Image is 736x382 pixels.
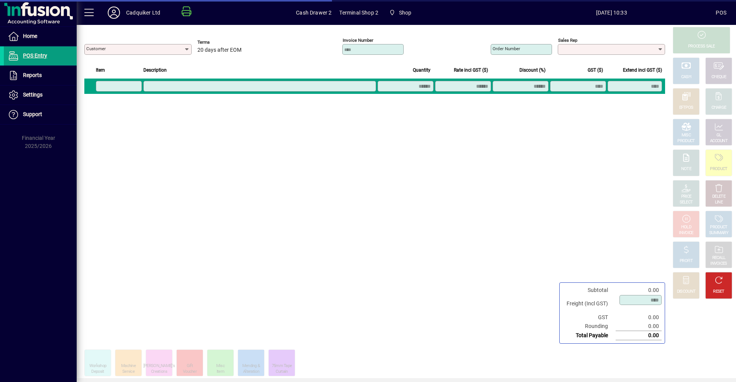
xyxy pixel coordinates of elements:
[680,258,693,264] div: PROFIT
[89,363,106,369] div: Workshop
[339,7,378,19] span: Terminal Shop 2
[712,255,726,261] div: RECALL
[563,322,616,331] td: Rounding
[712,194,725,200] div: DELETE
[716,7,726,19] div: POS
[86,46,106,51] mat-label: Customer
[679,230,693,236] div: INVOICE
[96,66,105,74] span: Item
[681,74,691,80] div: CASH
[677,138,695,144] div: PRODUCT
[276,369,287,375] div: Curtain
[709,230,728,236] div: SUMMARY
[679,105,693,111] div: EFTPOS
[711,105,726,111] div: CHARGE
[563,295,616,313] td: Freight (Incl GST)
[623,66,662,74] span: Extend incl GST ($)
[122,369,135,375] div: Service
[4,105,77,124] a: Support
[563,286,616,295] td: Subtotal
[558,38,577,43] mat-label: Sales rep
[677,289,695,295] div: DISCOUNT
[272,363,292,369] div: 75mm Tape
[616,322,662,331] td: 0.00
[23,52,47,59] span: POS Entry
[493,46,520,51] mat-label: Order number
[682,133,691,138] div: MISC
[563,331,616,340] td: Total Payable
[616,331,662,340] td: 0.00
[121,363,136,369] div: Machine
[23,33,37,39] span: Home
[688,44,715,49] div: PROCESS SALE
[563,313,616,322] td: GST
[4,85,77,105] a: Settings
[217,369,224,375] div: Item
[197,47,242,53] span: 20 days after EOM
[143,66,167,74] span: Description
[187,363,193,369] div: Gift
[102,6,126,20] button: Profile
[710,166,727,172] div: PRODUCT
[681,225,691,230] div: HOLD
[616,286,662,295] td: 0.00
[710,225,727,230] div: PRODUCT
[710,138,728,144] div: ACCOUNT
[243,369,259,375] div: Alteration
[681,194,692,200] div: PRICE
[413,66,430,74] span: Quantity
[23,92,43,98] span: Settings
[507,7,716,19] span: [DATE] 10:33
[151,369,167,375] div: Creations
[715,200,723,205] div: LINE
[588,66,603,74] span: GST ($)
[713,289,724,295] div: RESET
[126,7,160,19] div: Cadquiker Ltd
[710,261,727,267] div: INVOICES
[386,6,414,20] span: Shop
[4,66,77,85] a: Reports
[519,66,545,74] span: Discount (%)
[681,166,691,172] div: NOTE
[343,38,373,43] mat-label: Invoice number
[242,363,260,369] div: Mending &
[23,111,42,117] span: Support
[23,72,42,78] span: Reports
[616,313,662,322] td: 0.00
[454,66,488,74] span: Rate incl GST ($)
[91,369,104,375] div: Deposit
[711,74,726,80] div: CHEQUE
[399,7,412,19] span: Shop
[680,200,693,205] div: SELECT
[183,369,197,375] div: Voucher
[296,7,332,19] span: Cash Drawer 2
[716,133,721,138] div: GL
[4,27,77,46] a: Home
[216,363,225,369] div: Misc
[197,40,243,45] span: Terms
[143,363,175,369] div: [PERSON_NAME]'s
